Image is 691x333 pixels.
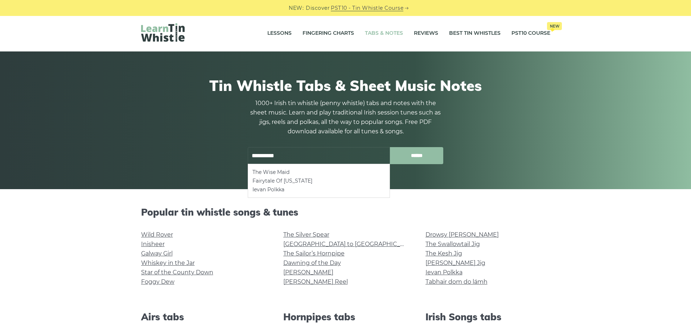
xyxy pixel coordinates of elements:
[141,231,173,238] a: Wild Rover
[141,241,165,247] a: Inisheer
[425,241,480,247] a: The Swallowtail Jig
[141,311,266,322] h2: Airs tabs
[425,269,462,276] a: Ievan Polkka
[425,231,499,238] a: Drowsy [PERSON_NAME]
[267,24,292,42] a: Lessons
[283,269,333,276] a: [PERSON_NAME]
[283,231,329,238] a: The Silver Spear
[425,278,488,285] a: Tabhair dom do lámh
[141,207,550,218] h2: Popular tin whistle songs & tunes
[141,23,185,42] img: LearnTinWhistle.com
[252,168,385,176] li: The Wise Maid
[141,77,550,94] h1: Tin Whistle Tabs & Sheet Music Notes
[547,22,562,30] span: New
[425,250,462,257] a: The Kesh Jig
[414,24,438,42] a: Reviews
[283,278,348,285] a: [PERSON_NAME] Reel
[303,24,354,42] a: Fingering Charts
[141,259,195,266] a: Whiskey in the Jar
[283,241,417,247] a: [GEOGRAPHIC_DATA] to [GEOGRAPHIC_DATA]
[449,24,501,42] a: Best Tin Whistles
[141,278,174,285] a: Foggy Dew
[365,24,403,42] a: Tabs & Notes
[141,250,173,257] a: Galway Girl
[283,250,345,257] a: The Sailor’s Hornpipe
[425,311,550,322] h2: Irish Songs tabs
[248,99,444,136] p: 1000+ Irish tin whistle (penny whistle) tabs and notes with the sheet music. Learn and play tradi...
[511,24,550,42] a: PST10 CourseNew
[141,269,213,276] a: Star of the County Down
[283,311,408,322] h2: Hornpipes tabs
[283,259,341,266] a: Dawning of the Day
[425,259,485,266] a: [PERSON_NAME] Jig
[252,185,385,194] li: Ievan Polkka
[252,176,385,185] li: Fairytale Of [US_STATE]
